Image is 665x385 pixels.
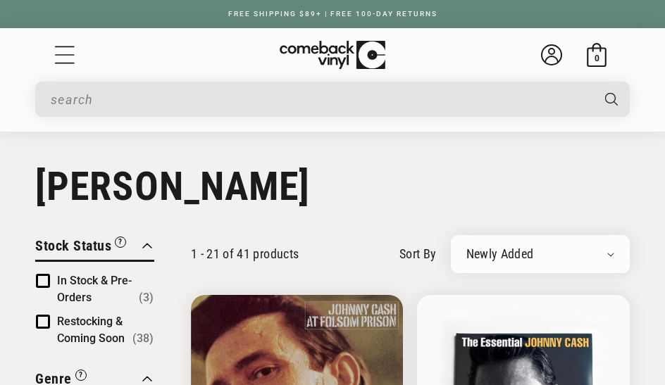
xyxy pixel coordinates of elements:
span: 0 [595,53,599,63]
span: Number of products: (38) [132,330,154,347]
summary: Menu [53,43,77,67]
span: Stock Status [35,237,111,254]
button: Filter by Stock Status [35,235,126,260]
span: In Stock & Pre-Orders [57,274,132,304]
a: FREE SHIPPING $89+ | FREE 100-DAY RETURNS [214,10,452,18]
span: Restocking & Coming Soon [57,315,125,345]
span: Number of products: (3) [139,289,154,306]
input: search [51,85,590,114]
label: sort by [399,244,437,263]
h1: [PERSON_NAME] [35,163,630,210]
button: Search [592,82,631,117]
p: 1 - 21 of 41 products [191,246,299,261]
img: ComebackVinyl.com [280,41,385,70]
div: Search [35,82,630,117]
